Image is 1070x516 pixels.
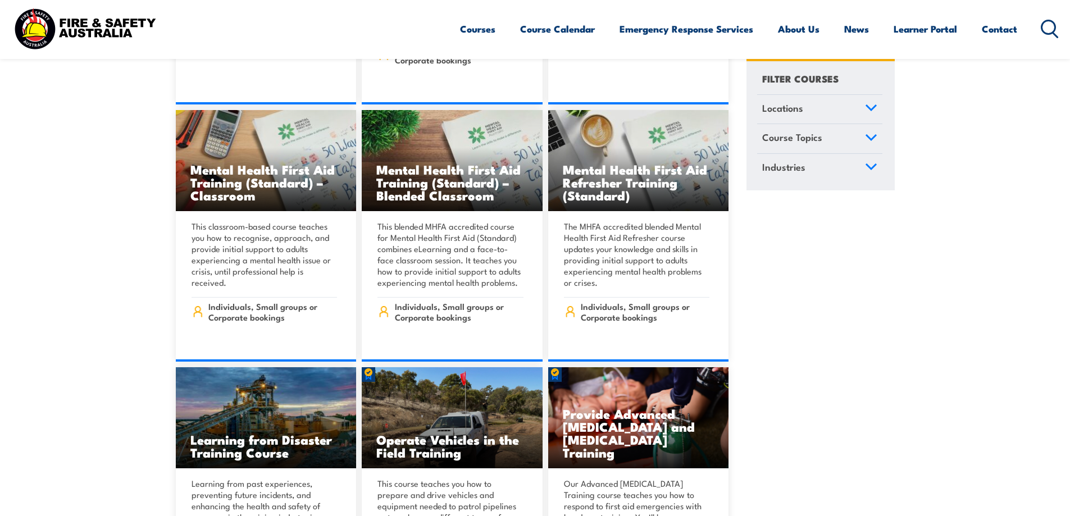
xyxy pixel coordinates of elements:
h3: Mental Health First Aid Training (Standard) – Classroom [190,163,342,202]
h3: Operate Vehicles in the Field Training [376,433,528,459]
p: This classroom-based course teaches you how to recognise, approach, and provide initial support t... [192,221,338,288]
a: Emergency Response Services [620,14,753,44]
span: Individuals, Small groups or Corporate bookings [208,301,337,322]
img: Mental Health First Aid Training (Standard) – Blended Classroom [362,110,543,211]
img: Provide Advanced Resuscitation and Oxygen Therapy Training [548,367,729,468]
a: Learning from Disaster Training Course [176,367,357,468]
p: The MHFA accredited blended Mental Health First Aid Refresher course updates your knowledge and s... [564,221,710,288]
a: Course Topics [757,125,882,154]
span: Course Topics [762,130,822,145]
a: Locations [757,95,882,124]
span: Individuals, Small groups or Corporate bookings [581,301,709,322]
span: Locations [762,101,803,116]
img: Mental Health First Aid Training (Standard) – Classroom [176,110,357,211]
a: Contact [982,14,1017,44]
img: Operate Vehicles in the Field [362,367,543,468]
a: Industries [757,154,882,183]
a: Course Calendar [520,14,595,44]
a: Operate Vehicles in the Field Training [362,367,543,468]
a: News [844,14,869,44]
span: Industries [762,159,805,175]
a: About Us [778,14,819,44]
img: Learning from Disaster [176,367,357,468]
img: Mental Health First Aid Refresher (Standard) TRAINING (1) [548,110,729,211]
a: Provide Advanced [MEDICAL_DATA] and [MEDICAL_DATA] Training [548,367,729,468]
h3: Learning from Disaster Training Course [190,433,342,459]
a: Mental Health First Aid Refresher Training (Standard) [548,110,729,211]
h3: Mental Health First Aid Training (Standard) – Blended Classroom [376,163,528,202]
h3: Mental Health First Aid Refresher Training (Standard) [563,163,714,202]
h4: FILTER COURSES [762,71,839,86]
span: Individuals, Small groups or Corporate bookings [395,44,523,65]
a: Courses [460,14,495,44]
span: Individuals, Small groups or Corporate bookings [395,301,523,322]
a: Learner Portal [894,14,957,44]
h3: Provide Advanced [MEDICAL_DATA] and [MEDICAL_DATA] Training [563,407,714,459]
p: This blended MHFA accredited course for Mental Health First Aid (Standard) combines eLearning and... [377,221,523,288]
